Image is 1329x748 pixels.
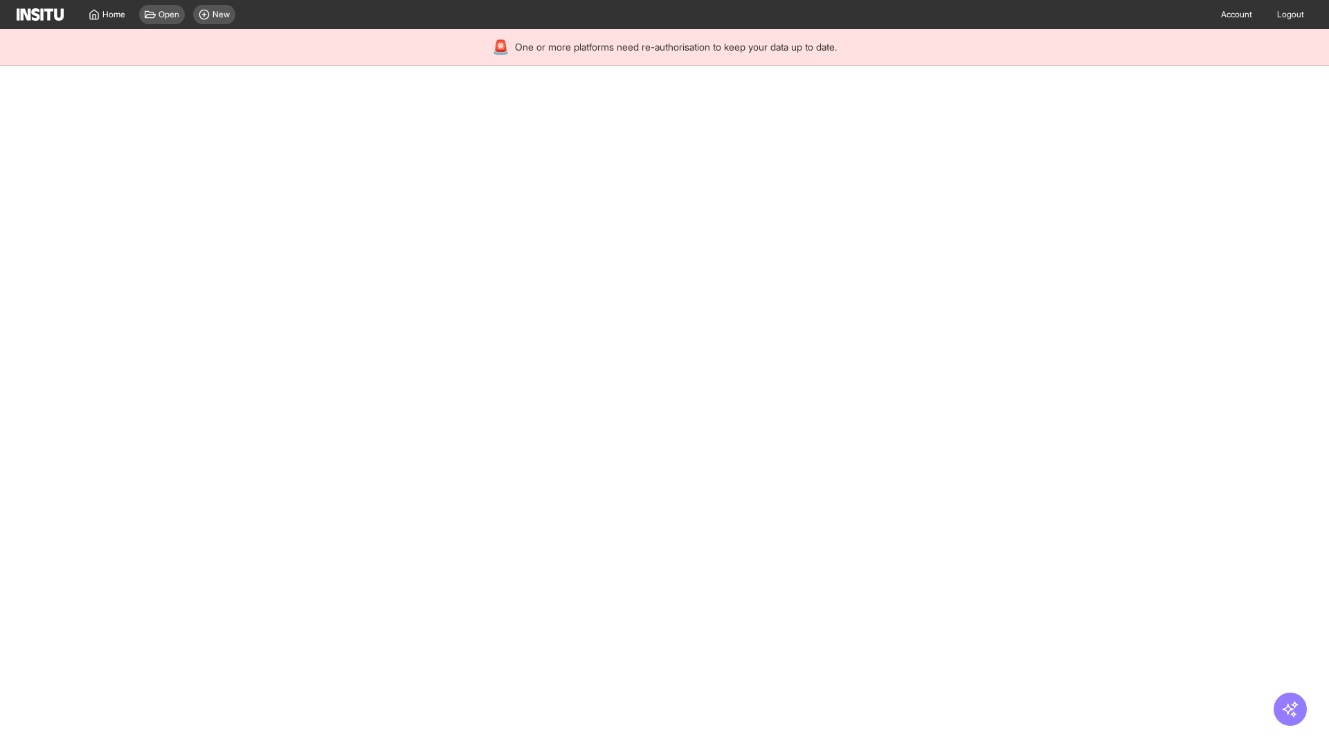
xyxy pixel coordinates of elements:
[492,37,509,57] div: 🚨
[17,8,64,21] img: Logo
[213,9,230,20] span: New
[159,9,179,20] span: Open
[102,9,125,20] span: Home
[515,40,837,54] span: One or more platforms need re-authorisation to keep your data up to date.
